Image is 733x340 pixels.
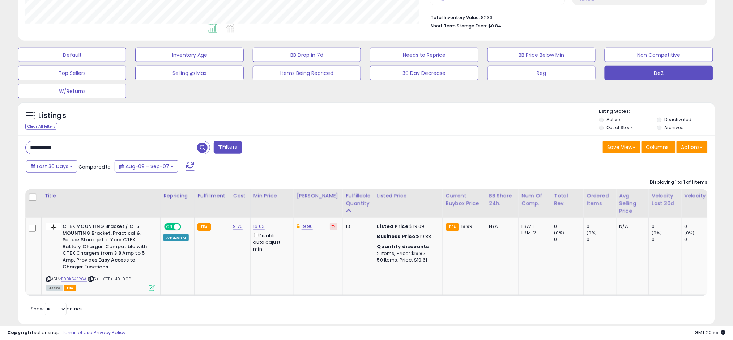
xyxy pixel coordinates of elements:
[652,230,662,236] small: (0%)
[431,14,480,21] b: Total Inventory Value:
[487,66,596,80] button: Reg
[377,233,437,240] div: $19.88
[253,48,361,62] button: BB Drop in 7d
[38,111,66,121] h5: Listings
[163,234,189,241] div: Amazon AI
[554,223,584,230] div: 0
[46,223,155,290] div: ASIN:
[488,22,501,29] span: $0.84
[135,48,243,62] button: Inventory Age
[650,179,708,186] div: Displaying 1 to 1 of 1 items
[431,23,487,29] b: Short Term Storage Fees:
[18,84,126,98] button: W/Returns
[522,192,548,207] div: Num of Comp.
[599,108,715,115] p: Listing States:
[607,124,633,131] label: Out of Stock
[46,223,61,230] img: 21I3cJOXzPL._SL40_.jpg
[522,223,546,230] div: FBA: 1
[377,257,437,263] div: 50 Items, Price: $19.61
[646,144,669,151] span: Columns
[253,192,291,200] div: Min Price
[652,223,681,230] div: 0
[652,236,681,243] div: 0
[214,141,242,154] button: Filters
[163,192,191,200] div: Repricing
[431,13,702,21] li: $233
[25,123,57,130] div: Clear All Filters
[642,141,676,153] button: Columns
[587,192,613,207] div: Ordered Items
[489,192,516,207] div: BB Share 24h.
[125,163,169,170] span: Aug-09 - Sep-07
[197,192,227,200] div: Fulfillment
[253,231,288,252] div: Disable auto adjust min
[377,233,417,240] b: Business Price:
[31,305,83,312] span: Show: entries
[18,66,126,80] button: Top Sellers
[346,192,371,207] div: Fulfillable Quantity
[695,329,726,336] span: 2025-10-8 20:55 GMT
[233,223,243,230] a: 9.70
[664,124,684,131] label: Archived
[197,223,211,231] small: FBA
[619,192,646,215] div: Avg Selling Price
[685,236,714,243] div: 0
[46,285,63,291] span: All listings currently available for purchase on Amazon
[346,223,368,230] div: 13
[685,192,711,200] div: Velocity
[587,230,597,236] small: (0%)
[61,276,87,282] a: B00KS4PR6A
[377,223,437,230] div: $19.09
[302,223,313,230] a: 19.90
[165,224,174,230] span: ON
[607,116,620,123] label: Active
[461,223,473,230] span: 18.99
[605,48,713,62] button: Non Competitive
[44,192,157,200] div: Title
[94,329,125,336] a: Privacy Policy
[685,230,695,236] small: (0%)
[652,192,678,207] div: Velocity Last 30d
[446,192,483,207] div: Current Buybox Price
[64,285,76,291] span: FBA
[253,66,361,80] button: Items Being Repriced
[37,163,68,170] span: Last 30 Days
[554,236,584,243] div: 0
[26,160,77,173] button: Last 30 Days
[522,230,546,236] div: FBM: 2
[685,223,714,230] div: 0
[370,48,478,62] button: Needs to Reprice
[587,223,616,230] div: 0
[253,223,265,230] a: 16.03
[115,160,178,173] button: Aug-09 - Sep-07
[297,192,340,200] div: [PERSON_NAME]
[7,329,34,336] strong: Copyright
[370,66,478,80] button: 30 Day Decrease
[377,223,410,230] b: Listed Price:
[377,243,429,250] b: Quantity discounts
[554,192,581,207] div: Total Rev.
[377,250,437,257] div: 2 Items, Price: $19.87
[78,163,112,170] span: Compared to:
[603,141,640,153] button: Save View
[7,330,125,336] div: seller snap | |
[664,116,691,123] label: Deactivated
[18,48,126,62] button: Default
[587,236,616,243] div: 0
[180,224,192,230] span: OFF
[487,48,596,62] button: BB Price Below Min
[554,230,564,236] small: (0%)
[489,223,513,230] div: N/A
[63,223,150,272] b: CTEK MOUNTING Bracket / CT5 MOUNTING Bracket, Practical & Secure Storage for Your CTEK Battery Ch...
[677,141,708,153] button: Actions
[377,243,437,250] div: :
[619,223,643,230] div: N/A
[446,223,459,231] small: FBA
[135,66,243,80] button: Selling @ Max
[377,192,440,200] div: Listed Price
[605,66,713,80] button: De2
[88,276,131,282] span: | SKU: CTEK-40-006
[233,192,247,200] div: Cost
[62,329,93,336] a: Terms of Use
